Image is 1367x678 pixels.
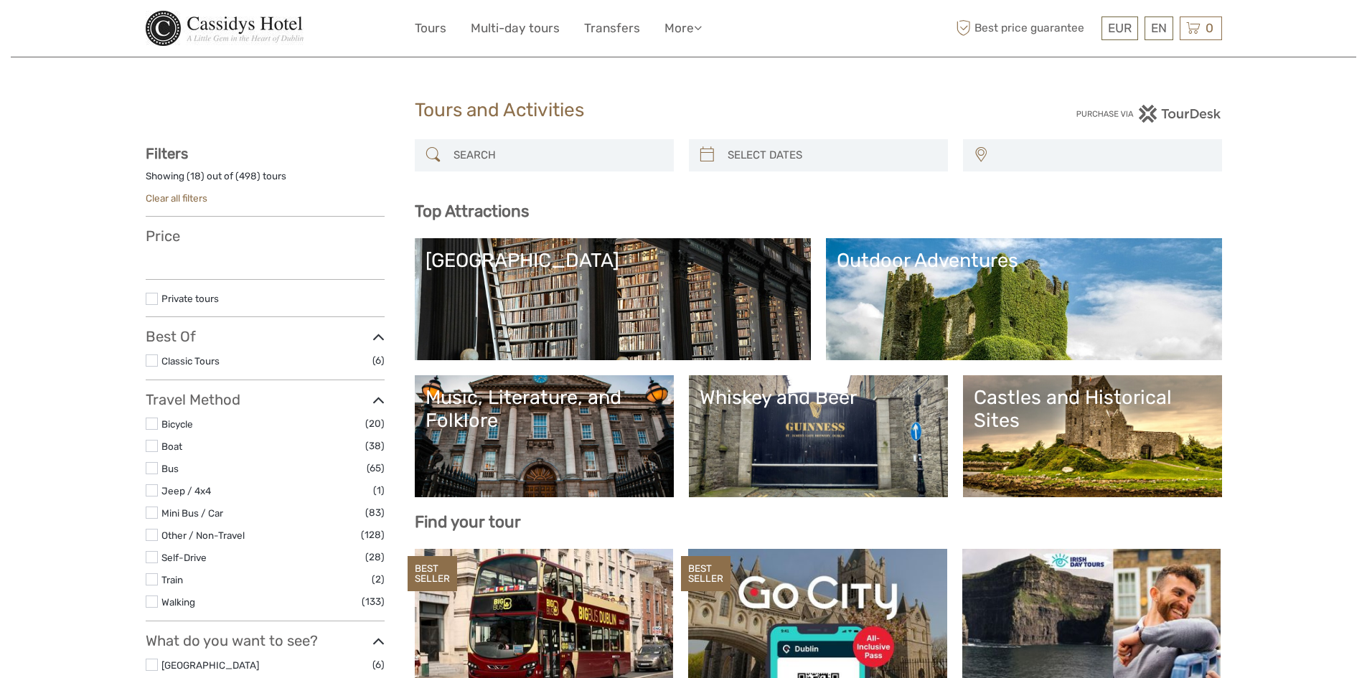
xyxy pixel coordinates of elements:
[361,527,385,543] span: (128)
[700,386,937,409] div: Whiskey and Beer
[1203,21,1216,35] span: 0
[362,593,385,610] span: (133)
[161,463,179,474] a: Bus
[161,441,182,452] a: Boat
[700,386,937,486] a: Whiskey and Beer
[161,596,195,608] a: Walking
[365,415,385,432] span: (20)
[161,418,193,430] a: Bicycle
[426,386,663,433] div: Music, Literature, and Folklore
[365,549,385,565] span: (28)
[365,504,385,521] span: (83)
[146,145,188,162] strong: Filters
[448,143,667,168] input: SEARCH
[408,556,457,592] div: BEST SELLER
[239,169,257,183] label: 498
[190,169,201,183] label: 18
[415,18,446,39] a: Tours
[161,552,207,563] a: Self-Drive
[1108,21,1132,35] span: EUR
[584,18,640,39] a: Transfers
[664,18,702,39] a: More
[146,169,385,192] div: Showing ( ) out of ( ) tours
[426,249,800,272] div: [GEOGRAPHIC_DATA]
[161,574,183,585] a: Train
[372,352,385,369] span: (6)
[426,249,800,349] a: [GEOGRAPHIC_DATA]
[837,249,1211,349] a: Outdoor Adventures
[161,485,211,496] a: Jeep / 4x4
[161,293,219,304] a: Private tours
[974,386,1211,433] div: Castles and Historical Sites
[974,386,1211,486] a: Castles and Historical Sites
[146,328,385,345] h3: Best Of
[1076,105,1221,123] img: PurchaseViaTourDesk.png
[146,227,385,245] h3: Price
[953,17,1098,40] span: Best price guarantee
[722,143,941,168] input: SELECT DATES
[367,460,385,476] span: (65)
[161,659,259,671] a: [GEOGRAPHIC_DATA]
[146,632,385,649] h3: What do you want to see?
[1145,17,1173,40] div: EN
[372,571,385,588] span: (2)
[146,192,207,204] a: Clear all filters
[415,202,529,221] b: Top Attractions
[161,355,220,367] a: Classic Tours
[161,507,223,519] a: Mini Bus / Car
[471,18,560,39] a: Multi-day tours
[681,556,731,592] div: BEST SELLER
[837,249,1211,272] div: Outdoor Adventures
[372,656,385,673] span: (6)
[373,482,385,499] span: (1)
[365,438,385,454] span: (38)
[415,99,953,122] h1: Tours and Activities
[161,529,245,541] a: Other / Non-Travel
[146,11,304,46] img: 377-0552fc04-05ca-4cc7-9c8e-c31e135f8cb0_logo_small.jpg
[146,391,385,408] h3: Travel Method
[426,386,663,486] a: Music, Literature, and Folklore
[415,512,521,532] b: Find your tour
